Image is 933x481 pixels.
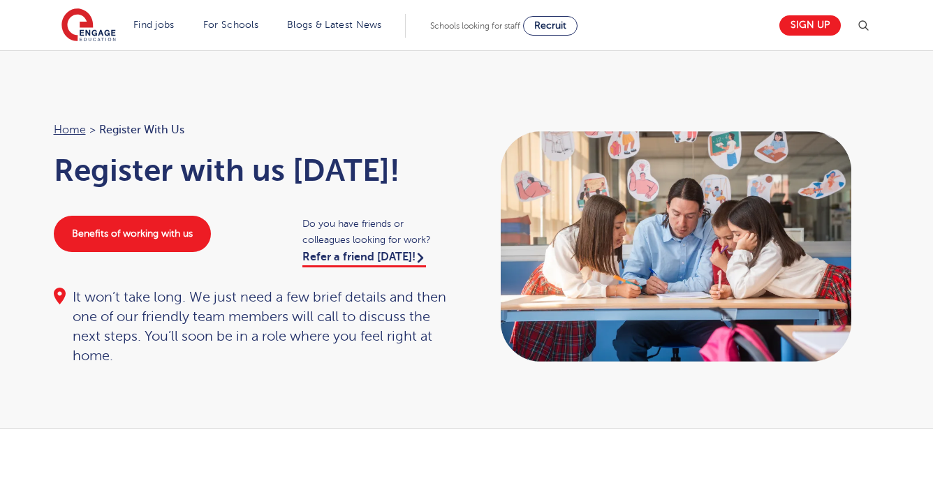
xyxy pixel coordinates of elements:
[89,124,96,136] span: >
[534,20,566,31] span: Recruit
[54,121,453,139] nav: breadcrumb
[54,124,86,136] a: Home
[61,8,116,43] img: Engage Education
[302,251,426,267] a: Refer a friend [DATE]!
[302,216,453,248] span: Do you have friends or colleagues looking for work?
[54,153,453,188] h1: Register with us [DATE]!
[54,288,453,366] div: It won’t take long. We just need a few brief details and then one of our friendly team members wi...
[99,121,184,139] span: Register with us
[430,21,520,31] span: Schools looking for staff
[203,20,258,30] a: For Schools
[523,16,578,36] a: Recruit
[287,20,382,30] a: Blogs & Latest News
[779,15,841,36] a: Sign up
[54,216,211,252] a: Benefits of working with us
[133,20,175,30] a: Find jobs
